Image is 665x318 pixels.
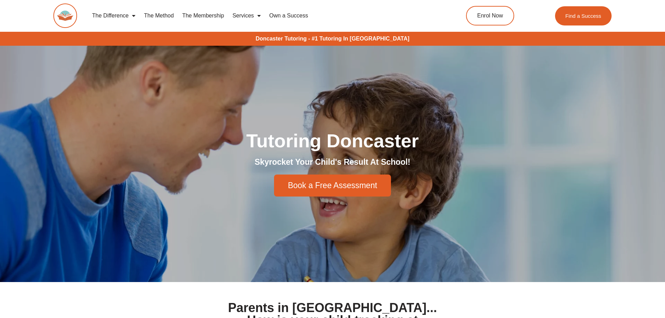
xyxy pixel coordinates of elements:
iframe: Chat Widget [630,284,665,318]
a: The Difference [88,8,140,24]
a: The Method [140,8,178,24]
nav: Menu [88,8,434,24]
a: Services [228,8,265,24]
span: Find a Success [566,13,601,19]
a: Book a Free Assessment [274,175,391,197]
h1: Tutoring Doncaster [137,131,528,150]
span: Enrol Now [477,13,503,19]
a: The Membership [178,8,228,24]
a: Find a Success [555,6,612,25]
a: Own a Success [265,8,312,24]
a: Enrol Now [466,6,514,25]
h2: Skyrocket Your Child's Result At School! [137,157,528,168]
span: Book a Free Assessment [288,182,377,190]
